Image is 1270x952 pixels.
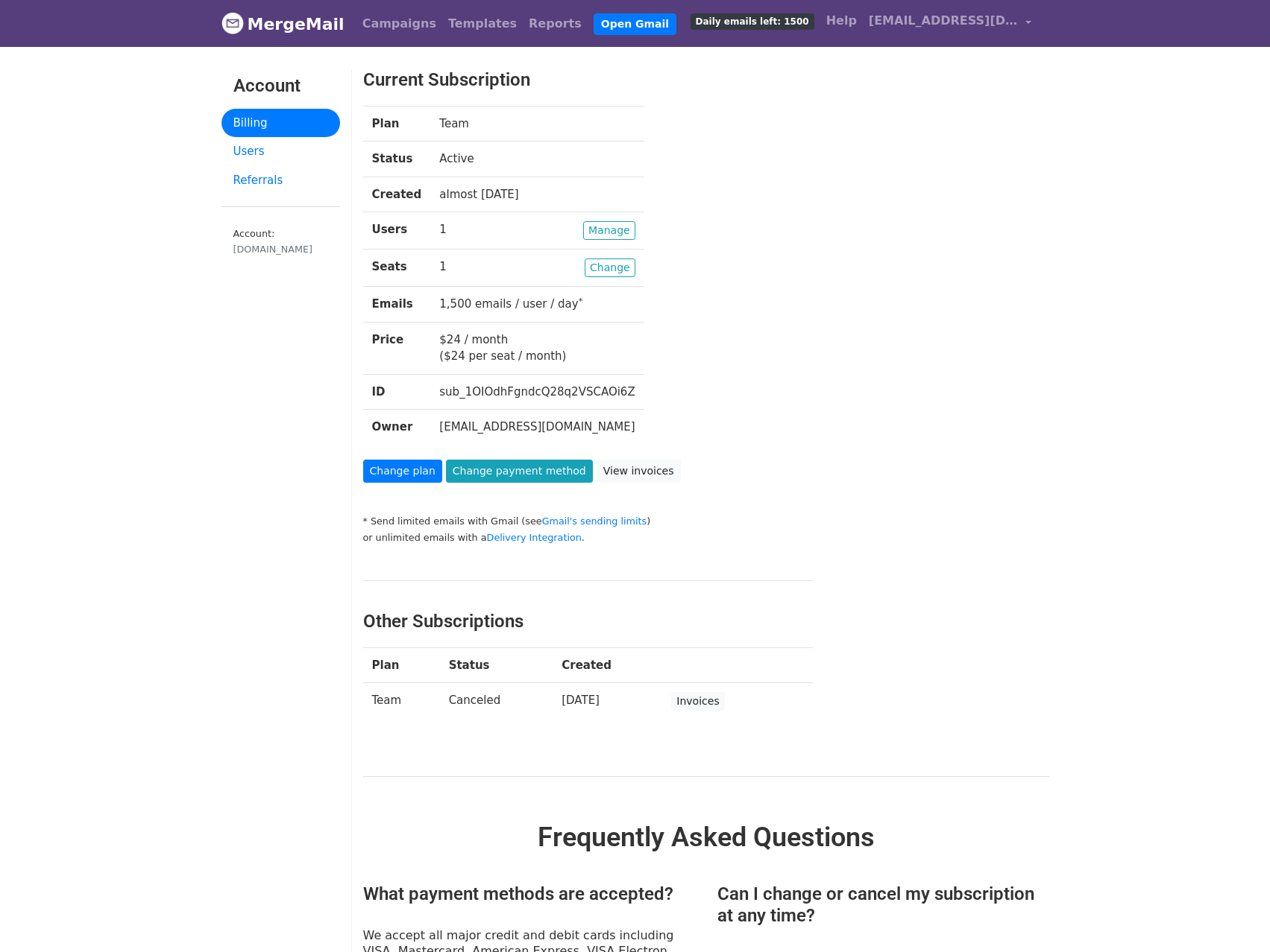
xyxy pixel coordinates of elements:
[363,683,440,720] td: Team
[363,410,431,445] th: Owner
[691,13,814,30] span: Daily emails left: 1500
[363,287,431,323] th: Emails
[597,460,681,483] a: View invoices
[363,106,431,142] th: Plan
[221,109,340,138] a: Billing
[363,177,431,212] th: Created
[487,532,582,543] a: Delivery Integration
[594,13,676,35] a: Open Gmail
[363,647,440,683] th: Plan
[363,142,431,177] th: Status
[233,75,328,97] h3: Account
[430,322,644,374] td: $24 / month ($24 per seat / month)
[671,692,724,711] a: Invoices
[363,374,431,410] th: ID
[430,374,644,410] td: sub_1OIOdhFgndcQ28q2VSCAOi6Z
[356,9,442,39] a: Campaigns
[430,106,644,142] td: Team
[363,322,431,374] th: Price
[430,410,644,445] td: [EMAIL_ADDRESS][DOMAIN_NAME]
[585,258,635,277] a: Change
[221,8,345,39] a: MergeMail
[446,460,593,483] a: Change payment method
[523,9,588,39] a: Reports
[553,683,662,720] td: [DATE]
[363,460,442,483] a: Change plan
[542,515,647,527] a: Gmail's sending limits
[221,12,244,34] img: MergeMail logo
[233,242,328,256] div: [DOMAIN_NAME]
[440,683,553,720] td: Canceled
[583,221,635,240] a: Manage
[430,287,644,323] td: 1,500 emails / user / day
[869,12,1018,30] span: [EMAIL_ADDRESS][DOMAIN_NAME]
[363,515,651,544] small: * Send limited emails with Gmail (see ) or unlimited emails with a .
[363,69,990,91] h3: Current Subscription
[363,822,1049,854] h2: Frequently Asked Questions
[221,137,340,166] a: Users
[430,142,644,177] td: Active
[440,647,553,683] th: Status
[717,883,1049,927] h3: Can I change or cancel my subscription at any time?
[553,647,662,683] th: Created
[363,212,431,250] th: Users
[685,6,820,36] a: Daily emails left: 1500
[363,250,431,287] th: Seats
[430,250,644,287] td: 1
[863,6,1037,41] a: [EMAIL_ADDRESS][DOMAIN_NAME]
[233,228,328,256] small: Account:
[430,212,644,250] td: 1
[442,9,523,39] a: Templates
[363,611,813,632] h3: Other Subscriptions
[221,166,340,195] a: Referrals
[820,6,863,36] a: Help
[363,883,695,905] h3: What payment methods are accepted?
[430,177,644,212] td: almost [DATE]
